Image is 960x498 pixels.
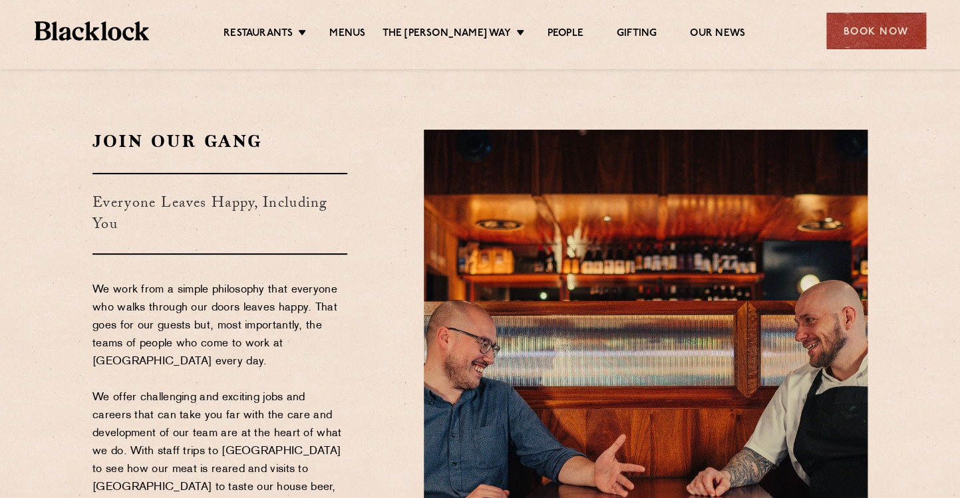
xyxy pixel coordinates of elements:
[382,27,510,42] a: The [PERSON_NAME] Way
[548,27,583,42] a: People
[92,173,347,255] h3: Everyone Leaves Happy, Including You
[329,27,365,42] a: Menus
[617,27,657,42] a: Gifting
[690,27,745,42] a: Our News
[92,130,347,153] h2: Join Our Gang
[35,21,150,41] img: BL_Textured_Logo-footer-cropped.svg
[826,13,926,49] div: Book Now
[224,27,293,42] a: Restaurants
